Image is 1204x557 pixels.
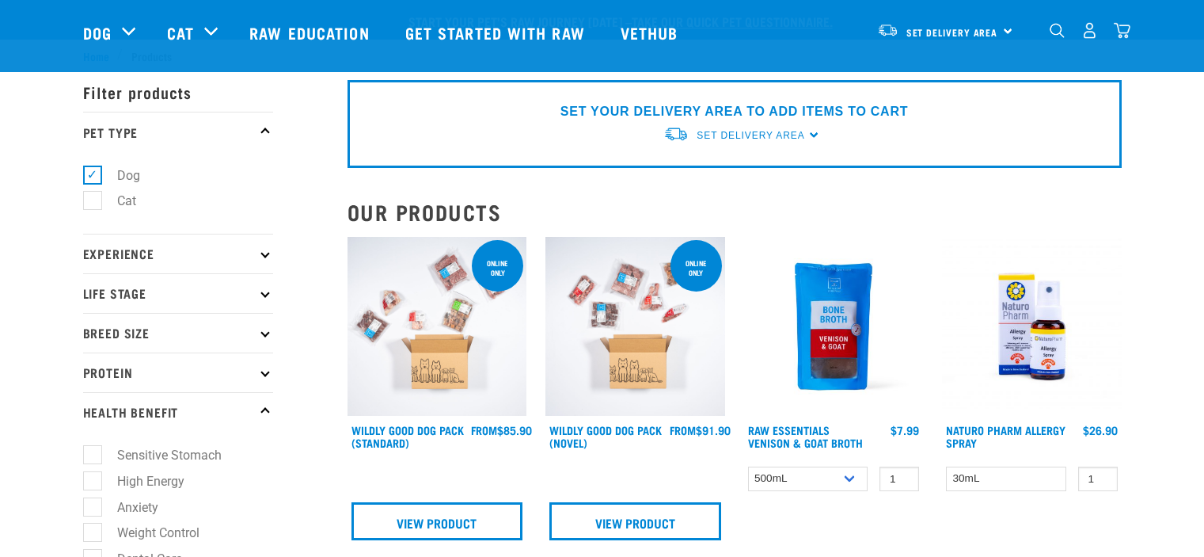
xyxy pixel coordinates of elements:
a: Raw Essentials Venison & Goat Broth [748,427,863,445]
a: Cat [167,21,194,44]
a: Dog [83,21,112,44]
p: Experience [83,234,273,273]
span: FROM [670,427,696,433]
span: Set Delivery Area [906,29,998,35]
label: High Energy [92,471,191,491]
span: Set Delivery Area [697,130,804,141]
label: Sensitive Stomach [92,445,228,465]
h2: Our Products [348,200,1122,224]
a: Wildly Good Dog Pack (Novel) [549,427,662,445]
a: Get started with Raw [389,1,605,64]
p: Protein [83,353,273,392]
p: SET YOUR DELIVERY AREA TO ADD ITEMS TO CART [560,102,908,121]
img: Dog Novel 0 2sec [545,237,725,417]
img: Dog 0 2sec [348,237,527,417]
input: 1 [1078,467,1118,491]
div: Online Only [670,251,722,284]
img: home-icon-1@2x.png [1050,23,1065,38]
a: Wildly Good Dog Pack (Standard) [351,427,464,445]
label: Weight Control [92,523,206,543]
a: View Product [351,502,523,540]
p: Pet Type [83,112,273,151]
img: home-icon@2x.png [1114,22,1130,39]
label: Dog [92,166,146,185]
img: user.png [1081,22,1098,39]
div: $85.90 [471,424,532,437]
a: Vethub [605,1,698,64]
img: 2023 AUG RE Product1728 [942,237,1122,417]
div: $7.99 [891,424,919,437]
a: Naturo Pharm Allergy Spray [946,427,1065,445]
a: View Product [549,502,721,540]
img: van-moving.png [663,126,689,143]
p: Health Benefit [83,392,273,432]
span: FROM [471,427,497,433]
p: Filter products [83,72,273,112]
div: $26.90 [1083,424,1118,437]
label: Cat [92,191,142,211]
img: van-moving.png [877,23,898,37]
label: Anxiety [92,498,165,517]
img: Raw Essentials Venison Goat Novel Protein Hypoallergenic Bone Broth Cats & Dogs [744,237,924,417]
input: 1 [879,467,919,491]
div: $91.90 [670,424,731,437]
div: Online Only [472,251,523,284]
p: Life Stage [83,273,273,313]
p: Breed Size [83,313,273,353]
a: Raw Education [234,1,389,64]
